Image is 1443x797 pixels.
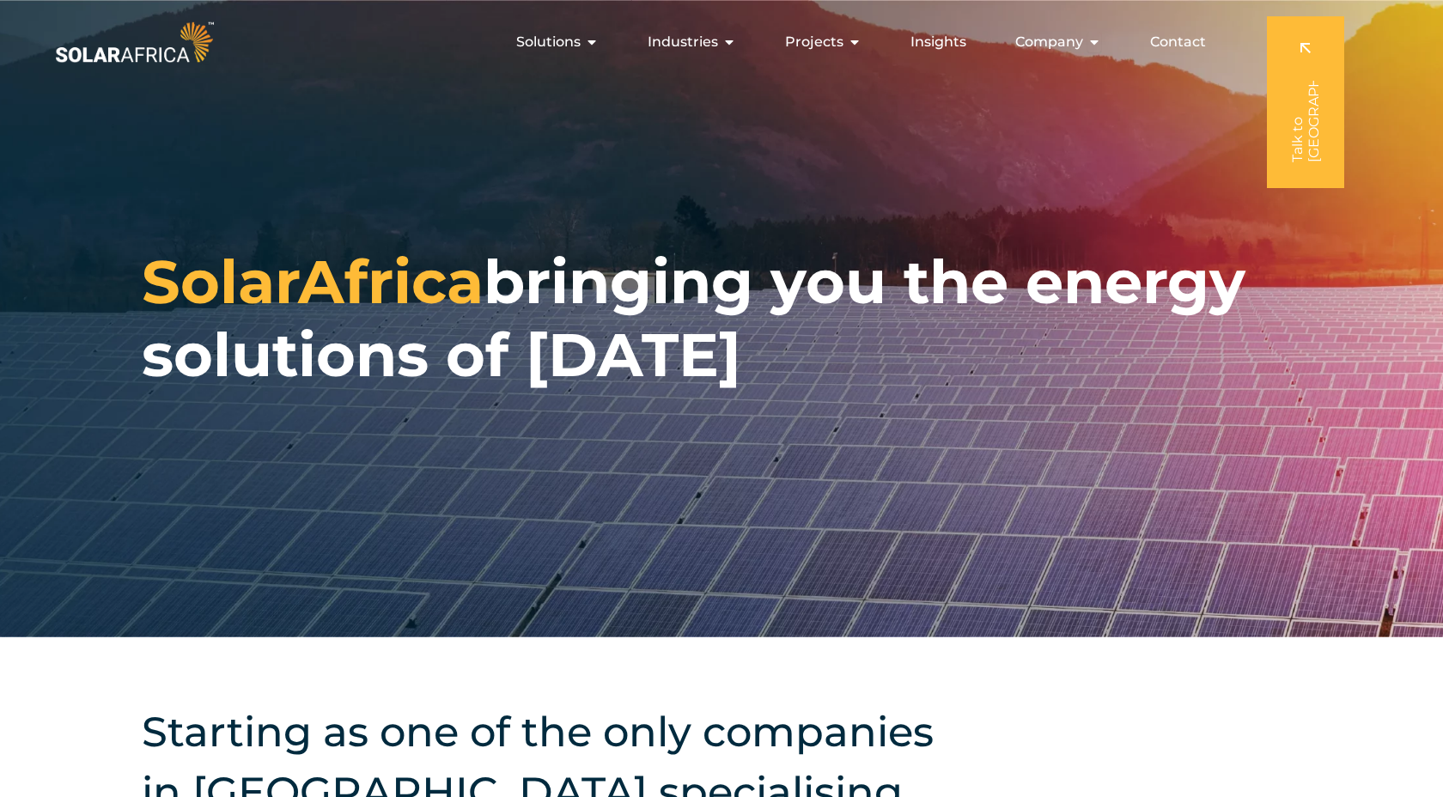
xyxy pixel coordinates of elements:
[142,245,484,319] span: SolarAfrica
[1150,32,1206,52] a: Contact
[648,32,718,52] span: Industries
[910,32,966,52] a: Insights
[142,246,1301,392] h1: bringing you the energy solutions of [DATE]
[516,32,581,52] span: Solutions
[1015,32,1083,52] span: Company
[217,25,1220,59] div: Menu Toggle
[217,25,1220,59] nav: Menu
[785,32,843,52] span: Projects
